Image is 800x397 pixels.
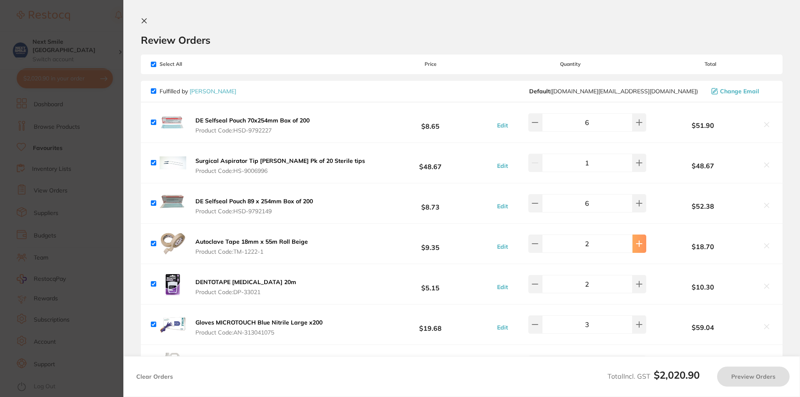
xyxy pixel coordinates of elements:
[160,230,186,257] img: d2FyeXZ0eg
[368,317,492,332] b: $19.68
[495,243,510,250] button: Edit
[368,276,492,292] b: $5.15
[368,61,492,67] span: Price
[190,87,236,95] a: [PERSON_NAME]
[160,150,186,176] img: N2pxOHB3ZQ
[495,202,510,210] button: Edit
[193,117,312,134] button: DE Selfseal Pouch 70x254mm Box of 200 Product Code:HSD-9792227
[648,162,757,170] b: $48.67
[495,283,510,291] button: Edit
[495,122,510,129] button: Edit
[160,311,186,338] img: Y2ttaWJ0eA
[160,109,186,136] img: d2MwZjAwag
[529,87,550,95] b: Default
[495,162,510,170] button: Edit
[607,372,700,380] span: Total Incl. GST
[648,283,757,291] b: $10.30
[195,208,313,215] span: Product Code: HSD-9792149
[134,367,175,387] button: Clear Orders
[368,115,492,130] b: $8.65
[654,369,700,381] b: $2,020.90
[529,88,698,95] span: customer.care@henryschein.com.au
[151,61,234,67] span: Select All
[195,167,365,174] span: Product Code: HS-9006996
[160,352,186,378] img: bjM0cW9wMA
[195,127,310,134] span: Product Code: HSD-9792227
[709,87,772,95] button: Change Email
[720,88,759,95] span: Change Email
[195,319,322,326] b: Gloves MICROTOUCH Blue Nitrile Large x200
[160,88,236,95] p: Fulfilled by
[195,248,308,255] span: Product Code: TM-1222-1
[195,329,322,336] span: Product Code: AN-313041075
[195,289,296,295] span: Product Code: DP-33021
[648,122,757,129] b: $51.90
[195,238,308,245] b: Autoclave Tape 18mm x 55m Roll Beige
[160,190,186,217] img: dWR1dXR3OA
[195,197,313,205] b: DE Selfseal Pouch 89 x 254mm Box of 200
[193,157,367,175] button: Surgical Aspirator Tip [PERSON_NAME] Pk of 20 Sterile tips Product Code:HS-9006996
[368,236,492,251] b: $9.35
[193,238,310,255] button: Autoclave Tape 18mm x 55m Roll Beige Product Code:TM-1222-1
[368,195,492,211] b: $8.73
[717,367,790,387] button: Preview Orders
[195,278,296,286] b: DENTOTAPE [MEDICAL_DATA] 20m
[648,202,757,210] b: $52.38
[195,157,365,165] b: Surgical Aspirator Tip [PERSON_NAME] Pk of 20 Sterile tips
[160,271,186,297] img: YXl0cDV2dw
[648,243,757,250] b: $18.70
[193,278,299,296] button: DENTOTAPE [MEDICAL_DATA] 20m Product Code:DP-33021
[368,155,492,170] b: $48.67
[493,61,648,67] span: Quantity
[495,324,510,331] button: Edit
[648,61,772,67] span: Total
[195,117,310,124] b: DE Selfseal Pouch 70x254mm Box of 200
[648,324,757,331] b: $59.04
[193,197,315,215] button: DE Selfseal Pouch 89 x 254mm Box of 200 Product Code:HSD-9792149
[141,34,782,46] h2: Review Orders
[193,319,325,336] button: Gloves MICROTOUCH Blue Nitrile Large x200 Product Code:AN-313041075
